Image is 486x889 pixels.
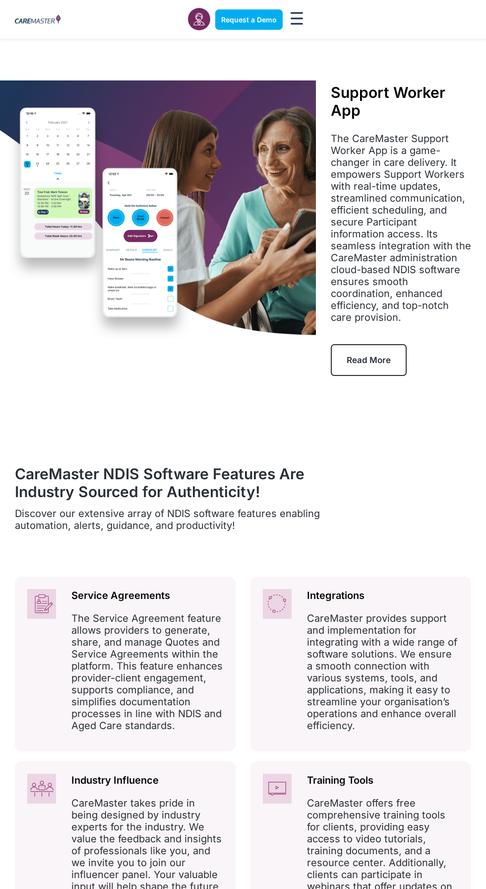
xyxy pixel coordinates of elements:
h2: CareMaster NDIS Software Features Are Industry Sourced for Authenticity! [15,465,334,501]
a: Read More [331,344,407,376]
h2: Service Agreements [71,589,223,602]
a: Request a Demo [215,9,283,30]
h1: Support Worker App [331,83,471,119]
h2: Industry Influence [71,774,223,787]
img: Industry-informed, CareMaster NDIS CRM integrates NDIS Support Worker and Participant Apps, showc... [27,774,56,804]
img: CareMaster NDIS CRM ensures seamless work integration with Xero and MYOB, optimising financial ma... [263,589,292,619]
h2: Integrations [307,589,459,602]
div: Menu Toggle [288,9,306,30]
img: CareMaster NDIS CRM provides clients with free training tools, including videos and guides, enhan... [263,774,292,804]
span: Request a Demo [221,15,277,24]
p: CareMaster provides support and implementation for integrating with a wide range of software solu... [307,612,459,732]
span: Read More [347,355,391,365]
p: Discover our extensive array of NDIS software features enabling automation, alerts, guidance, and... [15,508,334,531]
h2: Training Tools [307,774,459,787]
img: CareMaster Logo [15,15,61,25]
div: The CareMaster Support Worker App is a game-changer in care delivery. It empowers Support Workers... [331,133,471,323]
p: The Service Agreement feature allows providers to generate, share, and manage Quotes and Service ... [71,612,223,732]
